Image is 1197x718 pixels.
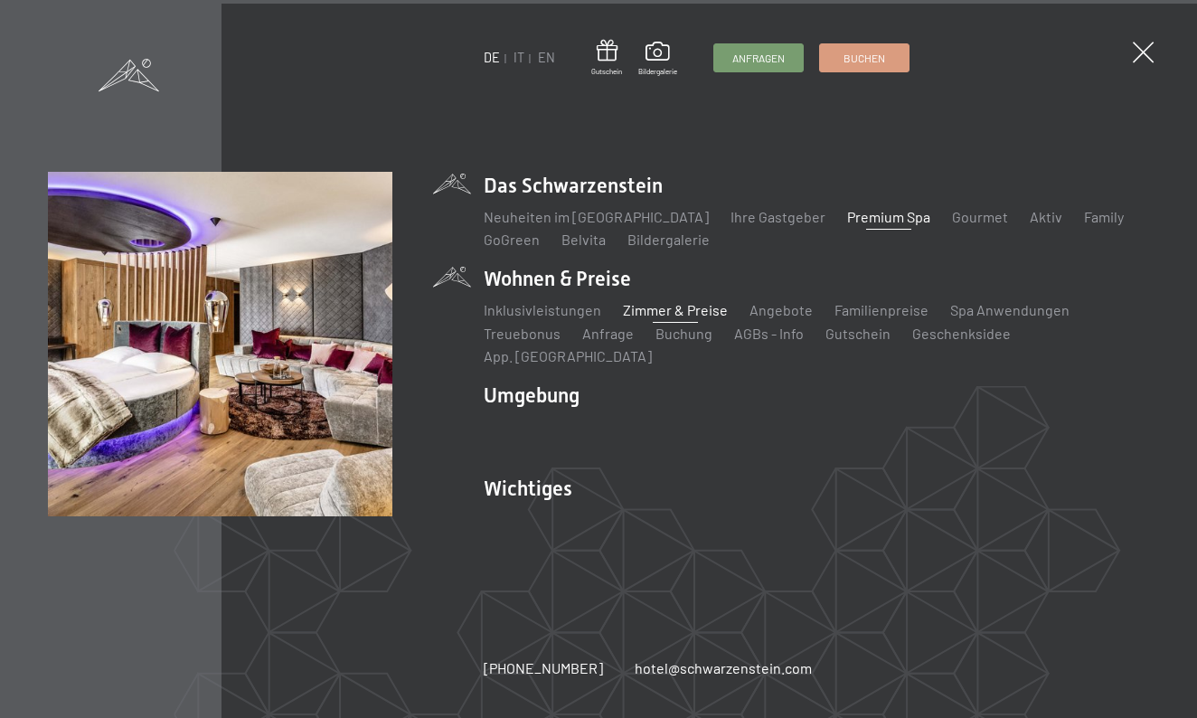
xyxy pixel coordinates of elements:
a: Inklusivleistungen [484,301,601,318]
a: Bildergalerie [638,42,677,76]
span: [PHONE_NUMBER] [484,659,603,676]
a: DE [484,50,500,65]
a: Premium Spa [847,208,930,225]
a: Ihre Gastgeber [730,208,825,225]
a: Gutschein [591,40,622,77]
a: IT [514,50,524,65]
a: AGBs - Info [734,325,804,342]
a: Gourmet [952,208,1008,225]
a: Anfragen [714,44,803,71]
a: Belvita [561,231,606,248]
a: Spa Anwendungen [950,301,1070,318]
a: Zimmer & Preise [623,301,728,318]
a: [PHONE_NUMBER] [484,658,603,678]
a: Gutschein [825,325,891,342]
a: Buchung [655,325,712,342]
a: Family [1084,208,1124,225]
span: Buchen [844,51,885,66]
span: Bildergalerie [638,67,677,77]
a: GoGreen [484,231,540,248]
a: hotel@schwarzenstein.com [635,658,812,678]
a: Neuheiten im [GEOGRAPHIC_DATA] [484,208,709,225]
a: EN [538,50,555,65]
span: Gutschein [591,67,622,77]
a: Geschenksidee [912,325,1011,342]
a: Bildergalerie [627,231,710,248]
span: Anfragen [732,51,785,66]
a: Buchen [820,44,909,71]
a: Familienpreise [834,301,928,318]
a: Anfrage [582,325,634,342]
a: App. [GEOGRAPHIC_DATA] [484,347,652,364]
a: Angebote [749,301,813,318]
a: Aktiv [1030,208,1062,225]
a: Treuebonus [484,325,561,342]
